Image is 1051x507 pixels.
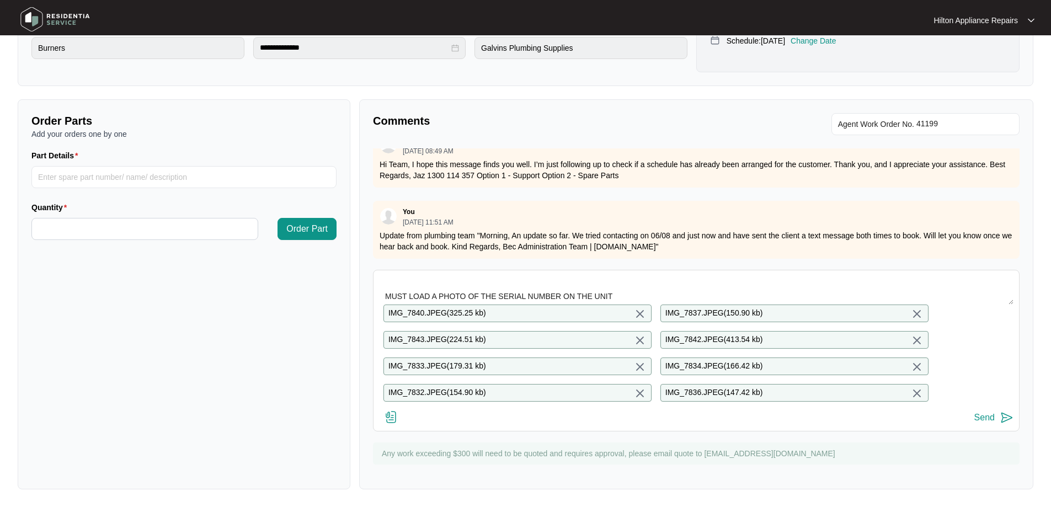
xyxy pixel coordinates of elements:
[388,387,486,399] p: IMG_7832.JPEG ( 154.90 kb )
[385,410,398,424] img: file-attachment-doc.svg
[31,129,337,140] p: Add your orders one by one
[665,307,763,319] p: IMG_7837.JPEG ( 150.90 kb )
[286,222,328,236] span: Order Part
[373,113,689,129] p: Comments
[974,413,995,423] div: Send
[633,360,647,373] img: close
[382,448,1014,459] p: Any work exceeding $300 will need to be quoted and requires approval, please email quote to [EMAI...
[380,208,397,225] img: user.svg
[933,15,1018,26] p: Hilton Appliance Repairs
[379,276,1013,305] textarea: START TIME: 5:00pm FINSIH TIME: 6:00pm MATERIALS USED/AMOUNT: Paper clip. To make new spilt ring....
[710,35,720,45] img: map-pin
[1000,411,1013,424] img: send-icon.svg
[17,3,94,36] img: residentia service logo
[791,35,836,46] p: Change Date
[838,118,914,131] span: Agent Work Order No.
[31,202,71,213] label: Quantity
[31,150,83,161] label: Part Details
[31,37,244,59] input: Product Fault or Query
[31,113,337,129] p: Order Parts
[388,307,486,319] p: IMG_7840.JPEG ( 325.25 kb )
[633,387,647,400] img: close
[31,166,337,188] input: Part Details
[388,360,486,372] p: IMG_7833.JPEG ( 179.31 kb )
[388,334,486,346] p: IMG_7843.JPEG ( 224.51 kb )
[665,387,763,399] p: IMG_7836.JPEG ( 147.42 kb )
[380,159,1013,181] p: Hi Team, I hope this message finds you well. I’m just following up to check if a schedule has alr...
[910,334,924,347] img: close
[474,37,687,59] input: Purchased From
[380,230,1013,252] p: Update from plumbing team "Morning, An update so far. We tried contacting on 06/08 and just now a...
[633,334,647,347] img: close
[665,334,763,346] p: IMG_7842.JPEG ( 413.54 kb )
[403,148,454,154] p: [DATE] 08:49 AM
[403,219,454,226] p: [DATE] 11:51 AM
[910,307,924,321] img: close
[974,410,1013,425] button: Send
[403,207,415,216] p: You
[910,387,924,400] img: close
[665,360,763,372] p: IMG_7834.JPEG ( 166.42 kb )
[1028,18,1034,23] img: dropdown arrow
[278,218,337,240] button: Order Part
[32,218,258,239] input: Quantity
[910,360,924,373] img: close
[727,35,785,46] p: Schedule: [DATE]
[260,42,450,54] input: Date Purchased
[916,118,1013,131] input: Add Agent Work Order No.
[633,307,647,321] img: close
